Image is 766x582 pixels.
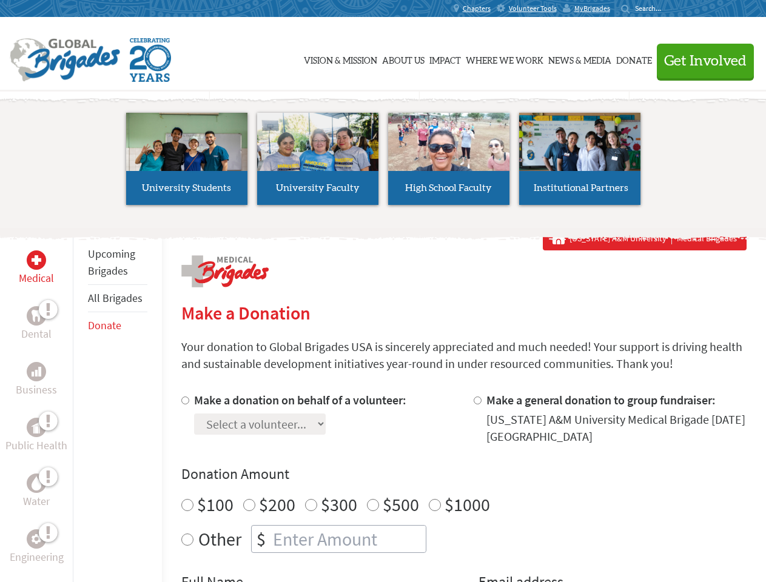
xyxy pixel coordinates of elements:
div: [US_STATE] A&M University Medical Brigade [DATE] [GEOGRAPHIC_DATA] [486,411,747,445]
img: menu_brigades_submenu_1.jpg [126,113,247,193]
div: Business [27,362,46,381]
img: Global Brigades Logo [10,38,120,82]
li: Upcoming Brigades [88,241,147,285]
img: menu_brigades_submenu_2.jpg [257,113,378,194]
button: Get Involved [657,44,754,78]
a: WaterWater [23,473,50,510]
a: DentalDental [21,306,52,343]
a: University Faculty [257,113,378,205]
h4: Donation Amount [181,464,747,484]
a: About Us [382,28,425,89]
img: Global Brigades Celebrating 20 Years [130,38,171,82]
a: EngineeringEngineering [10,529,64,566]
p: Dental [21,326,52,343]
li: Donate [88,312,147,339]
p: Medical [19,270,54,287]
input: Search... [635,4,670,13]
img: Dental [32,310,41,321]
span: Institutional Partners [534,183,628,193]
p: Your donation to Global Brigades USA is sincerely appreciated and much needed! Your support is dr... [181,338,747,372]
span: High School Faculty [405,183,492,193]
label: Make a donation on behalf of a volunteer: [194,392,406,407]
img: menu_brigades_submenu_3.jpg [388,113,509,172]
img: Business [32,367,41,376]
span: MyBrigades [574,4,610,13]
span: Volunteer Tools [509,4,557,13]
label: $100 [197,493,233,516]
div: Water [27,473,46,493]
div: Medical [27,250,46,270]
a: Impact [429,28,461,89]
p: Public Health [5,437,67,454]
a: Vision & Mission [304,28,377,89]
a: Institutional Partners [519,113,640,205]
span: Get Involved [664,54,747,69]
img: menu_brigades_submenu_4.jpg [519,113,640,193]
span: Chapters [463,4,491,13]
div: Engineering [27,529,46,549]
label: $300 [321,493,357,516]
a: News & Media [548,28,611,89]
p: Engineering [10,549,64,566]
a: Donate [616,28,652,89]
div: Public Health [27,418,46,437]
img: Public Health [32,421,41,433]
li: All Brigades [88,285,147,312]
a: High School Faculty [388,113,509,205]
a: Donate [88,318,121,332]
h2: Make a Donation [181,302,747,324]
a: Upcoming Brigades [88,247,135,278]
p: Water [23,493,50,510]
p: Business [16,381,57,398]
img: Engineering [32,534,41,544]
div: Dental [27,306,46,326]
div: $ [252,526,270,552]
a: Public HealthPublic Health [5,418,67,454]
label: $500 [383,493,419,516]
a: Where We Work [466,28,543,89]
a: MedicalMedical [19,250,54,287]
span: University Faculty [276,183,360,193]
img: Water [32,476,41,490]
label: $200 [259,493,295,516]
input: Enter Amount [270,526,426,552]
label: Other [198,525,241,553]
img: Medical [32,255,41,265]
a: All Brigades [88,291,143,305]
span: University Students [142,183,231,193]
a: University Students [126,113,247,205]
img: logo-medical.png [181,255,269,287]
label: $1000 [445,493,490,516]
label: Make a general donation to group fundraiser: [486,392,716,407]
a: BusinessBusiness [16,362,57,398]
